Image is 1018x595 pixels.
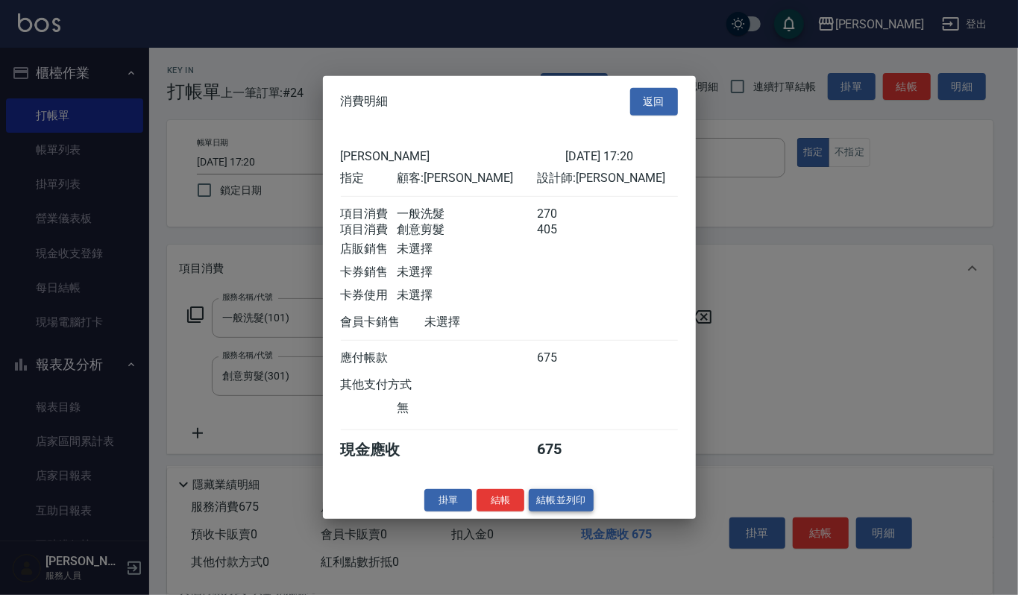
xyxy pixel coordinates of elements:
button: 掛單 [424,488,472,511]
div: 270 [537,206,593,221]
button: 結帳並列印 [529,488,594,511]
div: 未選擇 [397,241,537,256]
div: 未選擇 [397,287,537,303]
button: 結帳 [477,488,524,511]
div: 應付帳款 [341,350,397,365]
div: 指定 [341,170,397,186]
div: 405 [537,221,593,237]
div: 設計師: [PERSON_NAME] [537,170,677,186]
div: 卡券銷售 [341,264,397,280]
div: 顧客: [PERSON_NAME] [397,170,537,186]
button: 返回 [630,88,678,116]
div: 項目消費 [341,206,397,221]
div: 卡券使用 [341,287,397,303]
div: [PERSON_NAME] [341,148,565,163]
div: 675 [537,439,593,459]
div: 未選擇 [397,264,537,280]
div: 店販銷售 [341,241,397,256]
div: 其他支付方式 [341,377,453,392]
div: 會員卡銷售 [341,314,425,330]
div: 項目消費 [341,221,397,237]
div: 675 [537,350,593,365]
div: 一般洗髮 [397,206,537,221]
div: 創意剪髮 [397,221,537,237]
div: [DATE] 17:20 [565,148,678,163]
div: 未選擇 [425,314,565,330]
span: 消費明細 [341,94,389,109]
div: 現金應收 [341,439,425,459]
div: 無 [397,400,537,415]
